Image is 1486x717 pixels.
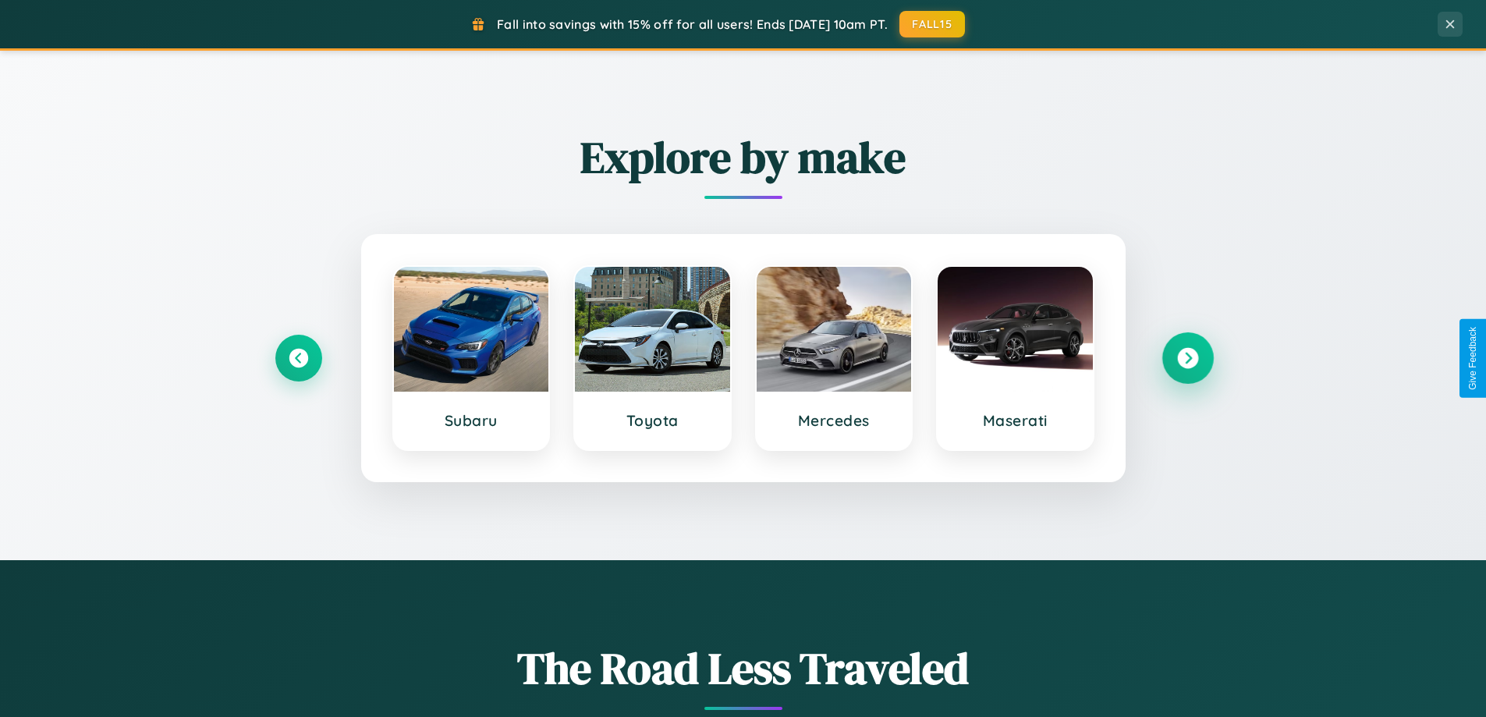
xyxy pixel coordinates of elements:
[772,411,896,430] h3: Mercedes
[590,411,715,430] h3: Toyota
[899,11,965,37] button: FALL15
[953,411,1077,430] h3: Maserati
[1467,327,1478,390] div: Give Feedback
[497,16,888,32] span: Fall into savings with 15% off for all users! Ends [DATE] 10am PT.
[410,411,534,430] h3: Subaru
[275,638,1211,698] h1: The Road Less Traveled
[275,127,1211,187] h2: Explore by make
